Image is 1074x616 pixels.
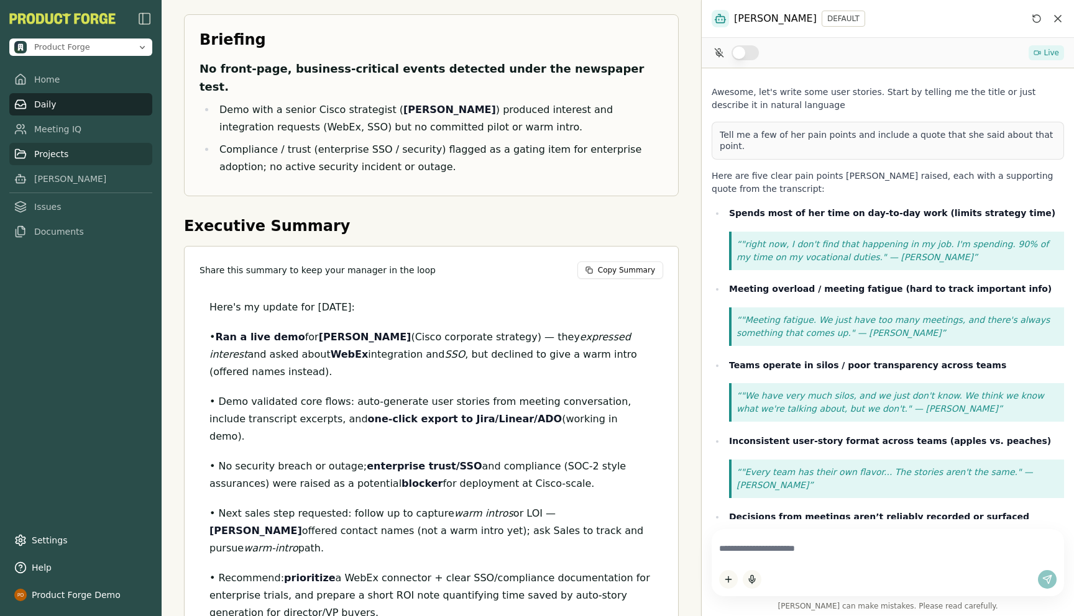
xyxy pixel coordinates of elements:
strong: Teams operate in silos / poor transparency across teams [729,360,1006,370]
a: Settings [9,529,152,551]
span: [PERSON_NAME] can make mistakes. Please read carefully. [712,601,1064,611]
span: Live [1044,48,1059,58]
img: sidebar [137,11,152,26]
button: DEFAULT [822,11,865,27]
li: Demo with a senior Cisco strategist ( ) produced interest and integration requests (WebEx, SSO) b... [216,101,663,136]
p: • No security breach or outage; and compliance (SOC‑2 style assurances) were raised as a potentia... [209,458,653,492]
p: Tell me a few of her pain points and include a quote that she said about that point. [720,130,1056,152]
p: "Every team has their own flavor... The stories aren't the same." — [PERSON_NAME] [737,466,1059,492]
strong: [PERSON_NAME] [209,525,302,537]
img: Product Forge [9,13,116,24]
p: • Next sales step requested: follow up to capture or LOI — offered contact names (not a warm intr... [209,505,653,557]
p: "right now, I don't find that happening in my job. I'm spending. 90% of my time on my vocational ... [737,238,1059,264]
a: Issues [9,196,152,218]
button: Start dictation [743,570,761,589]
a: [PERSON_NAME] [9,168,152,190]
span: Product Forge [34,42,90,53]
img: Product Forge [14,41,27,53]
a: Documents [9,220,152,243]
p: "We have very much silos, and we just don't know. We think we know what we're talking about, but ... [737,389,1059,415]
strong: one‑click export to Jira/Linear/ADO [368,413,562,425]
button: Reset conversation [1029,11,1044,26]
em: warm‑intro [244,542,298,554]
a: Meeting IQ [9,118,152,140]
strong: Ran a live demo [215,331,305,343]
button: Send message [1038,570,1057,589]
p: Share this summary to keep your manager in the loop [200,264,436,276]
strong: blocker [402,478,443,489]
p: Here are five clear pain points [PERSON_NAME] raised, each with a supporting quote from the trans... [712,170,1064,196]
button: PF-Logo [9,13,116,24]
em: expressed interest [209,331,631,360]
strong: enterprise trust/SSO [367,460,482,472]
h2: Briefing [200,30,663,50]
strong: Inconsistent user-story format across teams (apples vs. peaches) [729,436,1051,446]
strong: [PERSON_NAME] [403,104,496,115]
strong: Spends most of her time on day-to-day work (limits strategy time) [729,208,1055,218]
span: No front-page, business‑critical events detected under the newspaper test. [200,62,644,93]
img: profile [14,589,27,601]
h2: Executive Summary [184,216,679,236]
strong: Decisions from meetings aren’t reliably recorded or surfaced [729,512,1029,522]
p: Here's my update for [DATE]: [209,299,653,316]
a: Home [9,68,152,91]
p: Awesome, let's write some user stories. Start by telling me the title or just describe it in natu... [712,86,1064,112]
a: Projects [9,143,152,165]
button: Add content to chat [719,570,738,589]
li: Compliance / trust (enterprise SSO / security) flagged as a gating item for enterprise adoption; ... [216,141,663,176]
strong: prioritize [284,572,336,584]
a: Daily [9,93,152,115]
p: "Meeting fatigue. We just have too many meetings, and there's always something that comes up." — ... [737,314,1059,340]
strong: Meeting overload / meeting fatigue (hard to track important info) [729,284,1052,294]
strong: WebEx [331,348,369,360]
em: SSO [444,348,465,360]
button: Open organization switcher [9,38,152,56]
p: • for (Cisco corporate strategy) — they and asked about integration and , but declined to give a ... [209,328,653,381]
span: [PERSON_NAME] [734,11,817,26]
button: Close chat [1052,12,1064,25]
em: warm intros [454,507,513,519]
button: Product Forge Demo [9,584,152,606]
strong: [PERSON_NAME] [319,331,411,343]
p: • Demo validated core flows: auto‑generate user stories from meeting conversation, include transc... [209,393,653,445]
button: Help [9,556,152,579]
button: Copy Summary [577,261,663,279]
